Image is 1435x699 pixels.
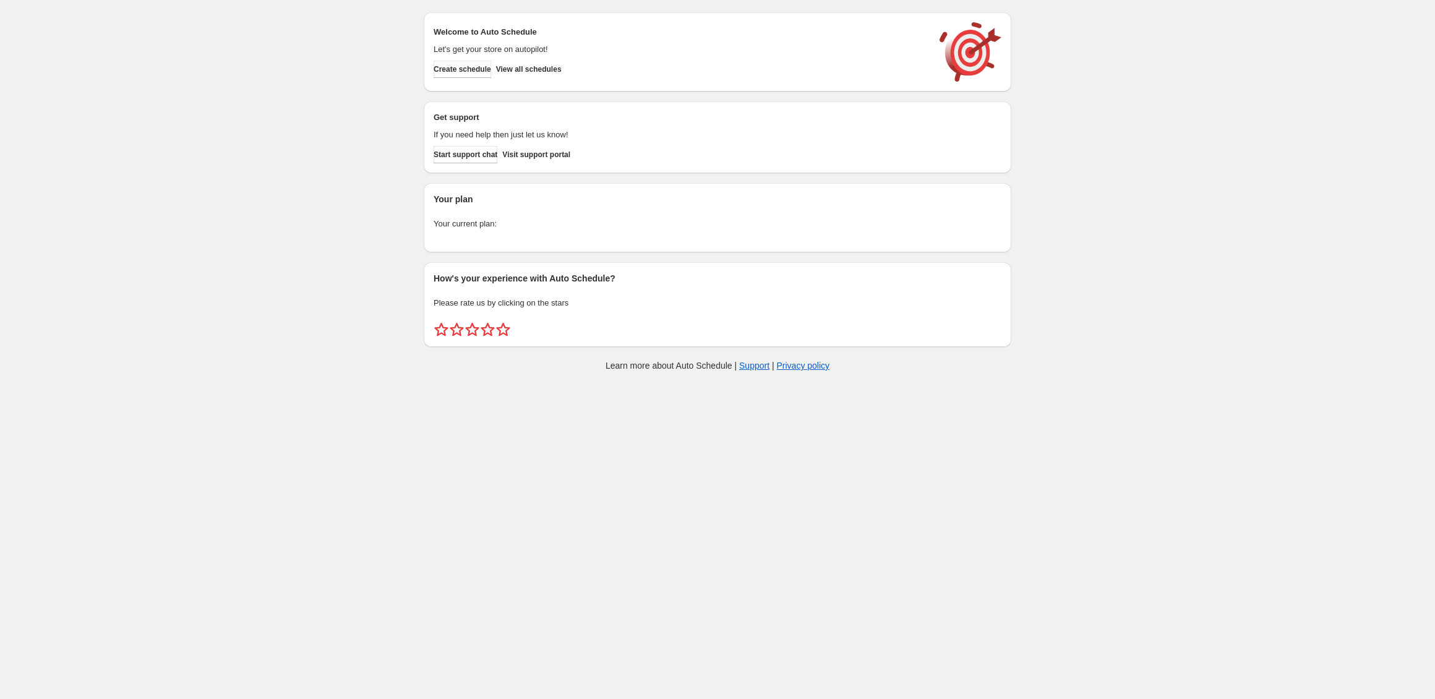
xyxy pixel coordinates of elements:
[606,359,829,372] p: Learn more about Auto Schedule | |
[434,43,927,56] p: Let's get your store on autopilot!
[434,61,491,78] button: Create schedule
[777,361,830,371] a: Privacy policy
[502,146,570,163] a: Visit support portal
[434,272,1001,285] h2: How's your experience with Auto Schedule?
[496,61,562,78] button: View all schedules
[434,193,1001,205] h2: Your plan
[496,64,562,74] span: View all schedules
[434,129,927,141] p: If you need help then just let us know!
[434,26,927,38] h2: Welcome to Auto Schedule
[502,150,570,160] span: Visit support portal
[434,146,497,163] a: Start support chat
[434,297,1001,309] p: Please rate us by clicking on the stars
[739,361,769,371] a: Support
[434,111,927,124] h2: Get support
[434,218,1001,230] p: Your current plan:
[434,64,491,74] span: Create schedule
[434,150,497,160] span: Start support chat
